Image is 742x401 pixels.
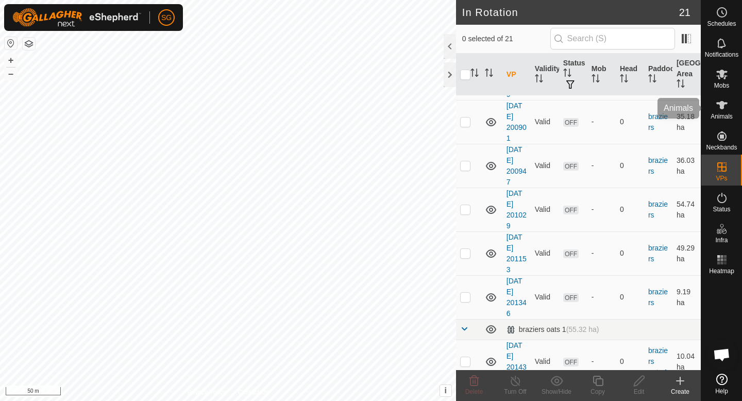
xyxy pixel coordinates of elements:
th: VP [502,54,531,96]
span: SG [161,12,172,23]
span: 0 selected of 21 [462,34,550,44]
button: + [5,54,17,66]
span: 21 [679,5,690,20]
div: braziers oats 1 [507,325,599,334]
span: OFF [563,249,579,258]
td: Valid [531,275,559,319]
th: Validity [531,54,559,96]
th: Head [616,54,644,96]
div: Create [660,387,701,396]
p-sorticon: Activate to sort [563,70,571,78]
a: [DATE] 201346 [507,277,527,318]
td: Valid [531,188,559,231]
a: [DATE] 200901 [507,102,527,142]
p-sorticon: Activate to sort [535,76,543,84]
a: braziers [648,244,668,263]
a: [DATE] 201432 [507,341,527,382]
div: - [592,116,612,127]
a: braziers [648,200,668,219]
input: Search (S) [550,28,675,49]
span: Neckbands [706,144,737,151]
div: Edit [618,387,660,396]
button: Map Layers [23,38,35,50]
p-sorticon: Activate to sort [592,76,600,84]
p-sorticon: Activate to sort [485,70,493,78]
td: 54.74 ha [672,188,701,231]
td: Valid [531,231,559,275]
div: Open chat [706,339,737,370]
a: braziers [648,288,668,307]
td: 0 [616,188,644,231]
span: OFF [563,118,579,127]
td: 0 [616,275,644,319]
td: 0 [616,231,644,275]
span: Infra [715,237,728,243]
img: Gallagher Logo [12,8,141,27]
div: - [592,160,612,171]
span: Schedules [707,21,736,27]
span: Mobs [714,82,729,89]
td: Valid [531,100,559,144]
td: Valid [531,340,559,383]
a: braziers [648,156,668,175]
th: [GEOGRAPHIC_DATA] Area [672,54,701,96]
span: Delete [465,388,483,395]
button: Reset Map [5,37,17,49]
td: 36.03 ha [672,144,701,188]
td: 9.19 ha [672,275,701,319]
div: - [592,248,612,259]
a: [DATE] 201029 [507,189,527,230]
td: 10.04 ha [672,340,701,383]
div: - [592,204,612,215]
a: [DATE] 201153 [507,233,527,274]
div: Copy [577,387,618,396]
span: OFF [563,358,579,366]
span: OFF [563,293,579,302]
span: OFF [563,162,579,171]
a: Privacy Policy [187,388,226,397]
span: Notifications [705,52,738,58]
span: Heatmap [709,268,734,274]
a: Contact Us [238,388,268,397]
span: i [445,386,447,395]
span: Status [713,206,730,212]
a: [DATE] 200947 [507,145,527,186]
p-sorticon: Activate to sort [620,76,628,84]
a: braziers [648,112,668,131]
span: (55.32 ha) [566,325,599,333]
span: Animals [711,113,733,120]
p-sorticon: Activate to sort [648,76,656,84]
button: i [440,385,451,396]
th: Paddock [644,54,672,96]
span: VPs [716,175,727,181]
td: 35.18 ha [672,100,701,144]
div: - [592,292,612,303]
p-sorticon: Activate to sort [470,70,479,78]
p-sorticon: Activate to sort [677,81,685,89]
span: OFF [563,206,579,214]
button: – [5,68,17,80]
a: [DATE] 200639 [507,58,527,98]
td: 0 [616,100,644,144]
h2: In Rotation [462,6,679,19]
td: 49.29 ha [672,231,701,275]
th: Mob [587,54,616,96]
a: Help [701,370,742,398]
td: 0 [616,144,644,188]
td: Valid [531,144,559,188]
td: 0 [616,340,644,383]
a: braziers oats 1 [648,346,668,376]
th: Status [559,54,587,96]
div: Show/Hide [536,387,577,396]
div: Turn Off [495,387,536,396]
div: - [592,356,612,367]
span: Help [715,388,728,394]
